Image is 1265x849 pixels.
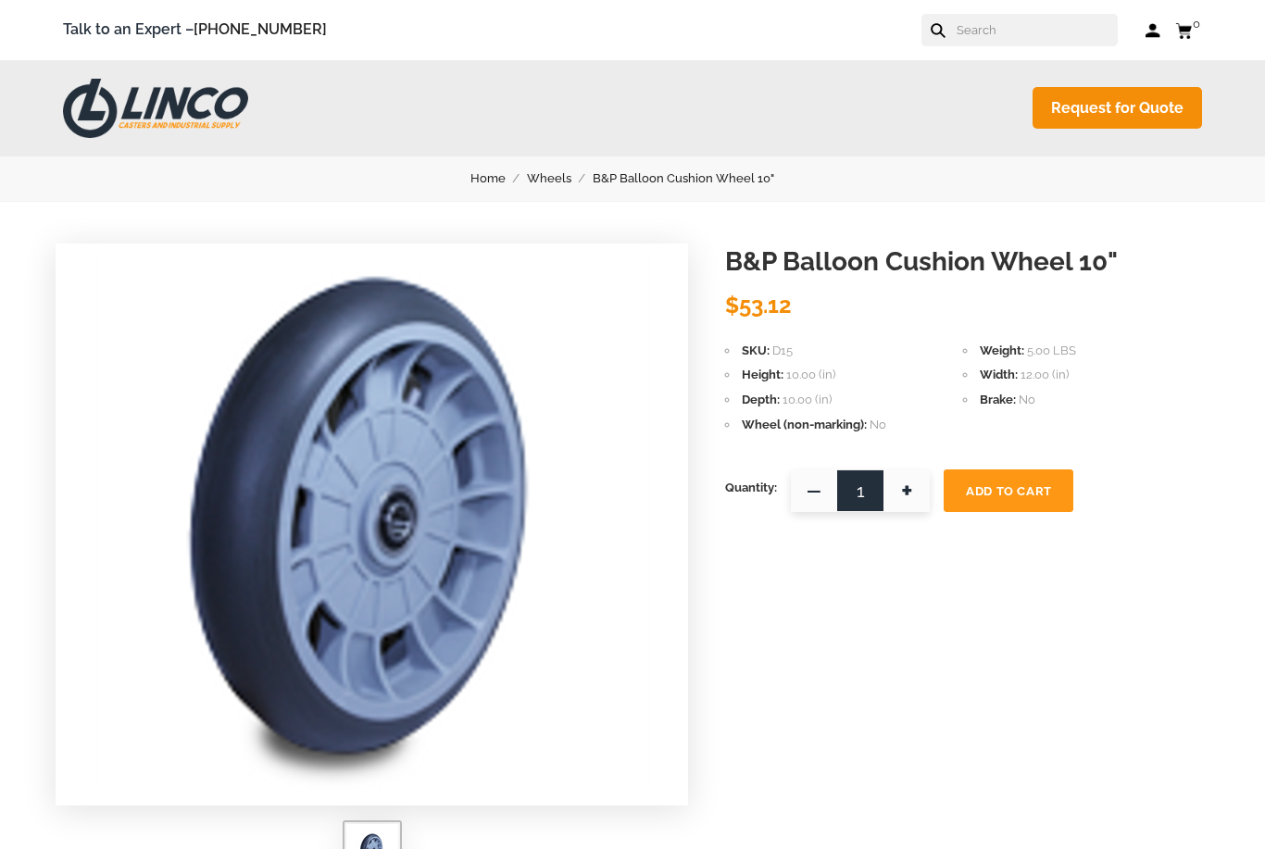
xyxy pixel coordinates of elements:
[980,393,1016,406] span: Brake
[742,418,867,431] span: Wheel (non-marking)
[955,14,1118,46] input: Search
[870,418,886,431] span: No
[725,243,1209,281] h1: B&P Balloon Cushion Wheel 10"
[783,393,832,406] span: 10.00 (in)
[883,469,930,512] span: +
[63,79,248,138] img: LINCO CASTERS & INDUSTRIAL SUPPLY
[725,469,777,506] span: Quantity
[742,393,780,406] span: Depth
[194,20,327,38] a: [PHONE_NUMBER]
[1021,368,1069,381] span: 12.00 (in)
[966,484,1052,498] span: Add To Cart
[94,243,650,799] img: https://bpmfgblob.blob.core.windows.net/media-files/D15.png
[742,343,770,357] span: SKU
[1193,17,1200,31] span: 0
[980,343,1024,357] span: Weight
[1033,87,1202,129] a: Request for Quote
[593,169,795,189] a: B&P Balloon Cushion Wheel 10"
[791,469,837,512] span: —
[1175,19,1202,42] a: 0
[742,368,783,381] span: Height
[980,368,1018,381] span: Width
[63,18,327,43] span: Talk to an Expert –
[944,469,1073,512] button: Add To Cart
[786,368,835,381] span: 10.00 (in)
[470,169,527,189] a: Home
[1019,393,1035,406] span: No
[1146,21,1161,40] a: Log in
[725,292,792,318] span: $53.12
[772,343,793,357] span: D15
[527,169,593,189] a: Wheels
[1027,343,1076,357] span: 5.00 LBS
